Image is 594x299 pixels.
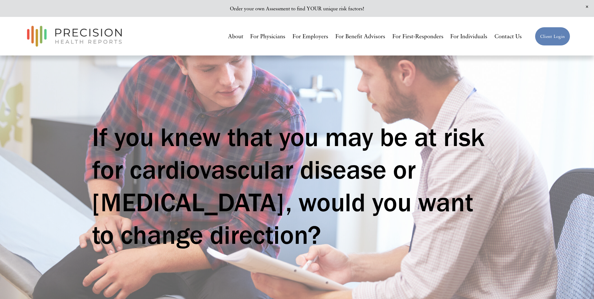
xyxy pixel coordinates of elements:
[292,31,328,42] a: For Employers
[92,121,502,251] h1: If you knew that you may be at risk for cardiovascular disease or [MEDICAL_DATA], would you want ...
[228,31,243,42] a: About
[535,27,570,46] a: Client Login
[335,31,385,42] a: For Benefit Advisors
[24,23,125,50] img: Precision Health Reports
[250,31,285,42] a: For Physicians
[494,31,522,42] a: Contact Us
[392,31,443,42] a: For First-Responders
[450,31,487,42] a: For Individuals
